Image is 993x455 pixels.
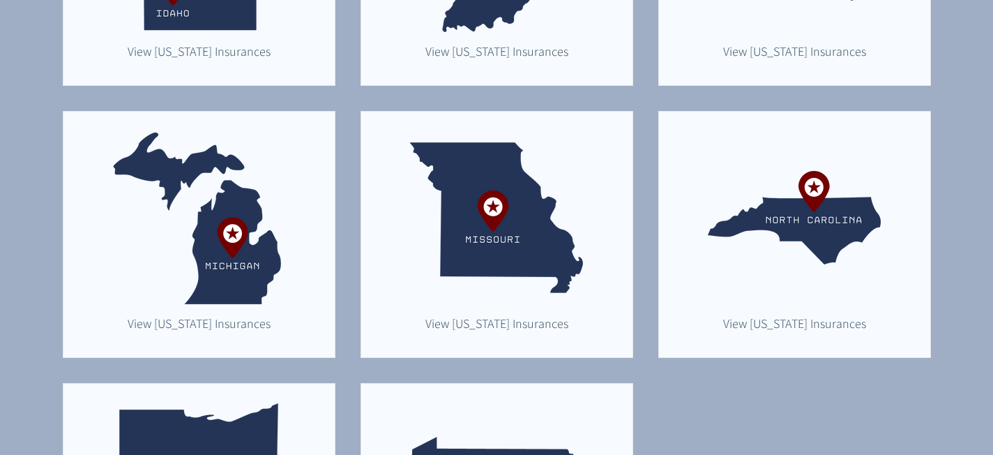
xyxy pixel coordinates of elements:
[112,131,285,304] img: TelebehavioralHealth.US Placeholder
[715,313,874,334] a: View North Carolina Insurances
[120,40,278,61] a: View Idaho Insurances
[128,315,271,331] span: View [US_STATE] Insurances
[425,315,568,331] span: View [US_STATE] Insurances
[128,43,271,59] span: View [US_STATE] Insurances
[708,131,881,304] img: TelebehavioralHealth.US Placeholder
[723,43,866,59] span: View [US_STATE] Insurances
[425,43,568,59] span: View [US_STATE] Insurances
[410,131,583,304] img: TelebehavioralHealth.US Placeholder
[723,315,866,331] span: View [US_STATE] Insurances
[120,313,278,334] a: View Michigan Insurances
[418,40,576,61] a: View Indiana Insurances
[715,40,874,61] a: View Maryland Insurances
[418,313,576,334] a: View Missouri Insurances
